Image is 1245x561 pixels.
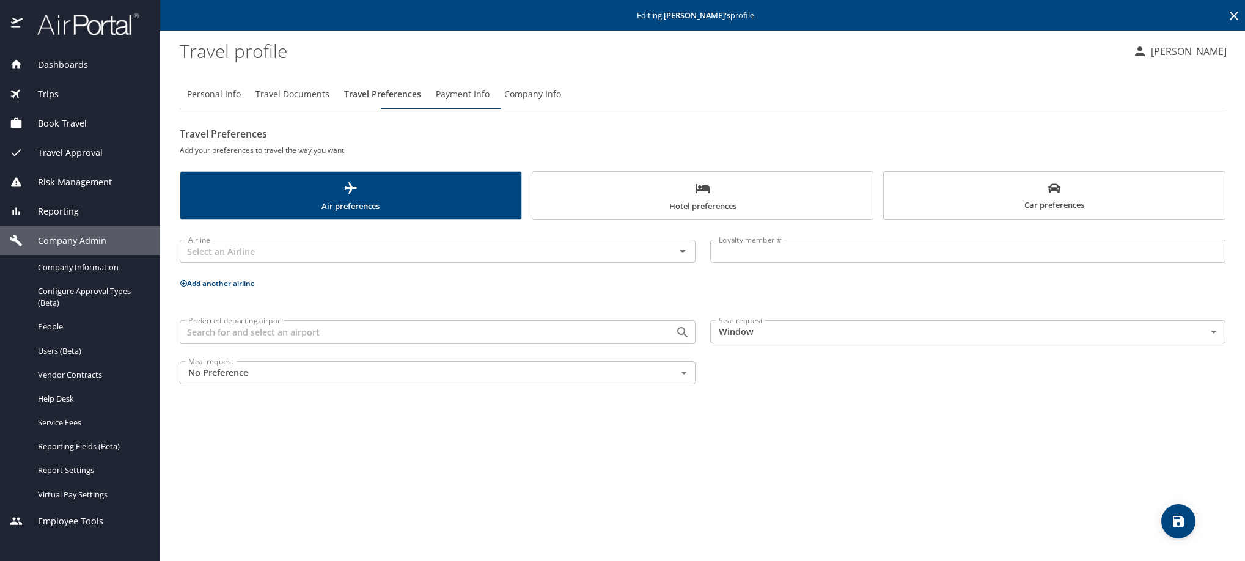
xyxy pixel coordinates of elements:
span: Company Information [38,262,145,273]
span: Company Admin [23,234,106,248]
span: People [38,321,145,332]
h1: Travel profile [180,32,1123,70]
span: Reporting Fields (Beta) [38,441,145,452]
span: Company Info [504,87,561,102]
span: Payment Info [436,87,490,102]
button: save [1161,504,1195,538]
span: Users (Beta) [38,345,145,357]
span: Trips [23,87,59,101]
span: Travel Approval [23,146,103,159]
h6: Add your preferences to travel the way you want [180,144,1225,156]
span: Report Settings [38,464,145,476]
input: Select an Airline [183,243,656,259]
p: Editing profile [164,12,1241,20]
span: Travel Documents [255,87,329,102]
span: Dashboards [23,58,88,71]
h2: Travel Preferences [180,124,1225,144]
div: Profile [180,79,1225,109]
div: Window [710,320,1226,343]
div: No Preference [180,361,696,384]
div: scrollable force tabs example [180,171,1225,220]
button: [PERSON_NAME] [1128,40,1232,62]
span: Help Desk [38,393,145,405]
span: Air preferences [188,181,514,213]
button: Open [674,324,691,341]
button: Add another airline [180,278,255,288]
span: Travel Preferences [344,87,421,102]
span: Virtual Pay Settings [38,489,145,501]
span: Configure Approval Types (Beta) [38,285,145,309]
button: Open [674,243,691,260]
span: Service Fees [38,417,145,428]
img: icon-airportal.png [11,12,24,36]
span: Car preferences [891,182,1217,212]
span: Book Travel [23,117,87,130]
img: airportal-logo.png [24,12,139,36]
span: Reporting [23,205,79,218]
strong: [PERSON_NAME] 's [664,10,730,21]
input: Search for and select an airport [183,324,656,340]
span: Personal Info [187,87,241,102]
span: Risk Management [23,175,112,189]
p: [PERSON_NAME] [1147,44,1227,59]
span: Employee Tools [23,515,103,528]
span: Vendor Contracts [38,369,145,381]
span: Hotel preferences [540,181,866,213]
